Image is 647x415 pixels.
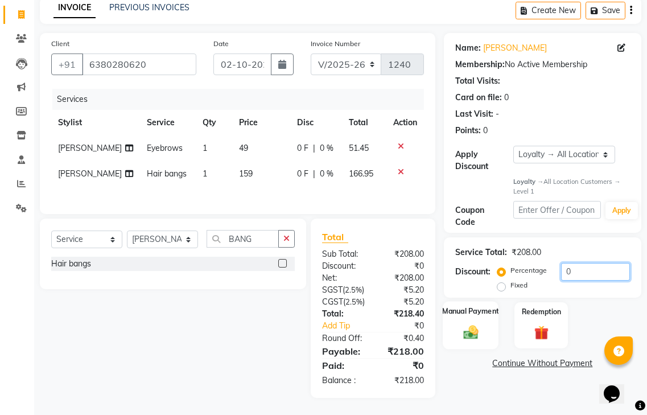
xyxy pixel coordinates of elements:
button: +91 [51,54,83,75]
div: All Location Customers → Level 1 [513,177,630,196]
a: Continue Without Payment [446,358,639,369]
div: No Active Membership [455,59,630,71]
div: ₹0.40 [373,332,432,344]
div: Service Total: [455,246,507,258]
div: Payable: [314,344,373,358]
span: 166.95 [349,169,373,179]
span: [PERSON_NAME] [58,169,122,179]
span: Eyebrows [147,143,183,153]
span: Total [322,231,348,243]
th: Price [232,110,290,135]
div: ₹0 [373,359,432,372]
div: ₹208.00 [373,248,432,260]
a: Add Tip [314,320,383,332]
div: ₹218.40 [373,308,432,320]
div: Apply Discount [455,149,513,172]
button: Save [586,2,625,19]
div: Discount: [455,266,491,278]
th: Action [386,110,424,135]
span: 2.5% [345,285,362,294]
iframe: chat widget [599,369,636,404]
button: Create New [516,2,581,19]
span: 0 % [320,168,333,180]
label: Client [51,39,69,49]
span: | [313,142,315,154]
span: 1 [203,143,207,153]
th: Service [140,110,195,135]
span: 1 [203,169,207,179]
div: ₹218.00 [373,375,432,387]
input: Search by Name/Mobile/Email/Code [82,54,196,75]
div: Hair bangs [51,258,91,270]
input: Search or Scan [207,230,279,248]
div: Last Visit: [455,108,493,120]
div: Coupon Code [455,204,513,228]
div: ₹218.00 [373,344,432,358]
div: Net: [314,272,373,284]
img: _cash.svg [459,324,483,341]
span: 0 F [297,168,308,180]
div: Total Visits: [455,75,500,87]
div: ( ) [314,296,373,308]
div: ₹0 [383,320,432,332]
div: Points: [455,125,481,137]
div: Card on file: [455,92,502,104]
label: Date [213,39,229,49]
label: Invoice Number [311,39,360,49]
span: CGST [322,297,343,307]
img: _gift.svg [530,324,553,342]
input: Enter Offer / Coupon Code [513,201,601,219]
span: Hair bangs [147,169,187,179]
a: PREVIOUS INVOICES [109,2,189,13]
th: Disc [290,110,342,135]
span: | [313,168,315,180]
div: Total: [314,308,373,320]
div: 0 [504,92,509,104]
label: Redemption [522,307,561,317]
div: Membership: [455,59,505,71]
div: Paid: [314,359,373,372]
div: ₹5.20 [373,296,432,308]
span: 49 [239,143,248,153]
div: Services [52,89,432,110]
span: 2.5% [345,297,362,306]
span: [PERSON_NAME] [58,143,122,153]
div: ₹5.20 [373,284,432,296]
div: Balance : [314,375,373,387]
label: Fixed [510,280,528,290]
div: Sub Total: [314,248,373,260]
div: ₹0 [373,260,432,272]
div: ₹208.00 [512,246,541,258]
strong: Loyalty → [513,178,543,186]
span: 159 [239,169,253,179]
span: 0 % [320,142,333,154]
div: ₹208.00 [373,272,432,284]
label: Percentage [510,265,547,276]
span: SGST [322,285,343,295]
label: Manual Payment [442,306,499,317]
button: Apply [605,202,638,219]
a: [PERSON_NAME] [483,42,547,54]
span: 51.45 [349,143,369,153]
div: - [496,108,499,120]
th: Qty [196,110,232,135]
th: Stylist [51,110,140,135]
div: 0 [483,125,488,137]
th: Total [342,110,386,135]
div: ( ) [314,284,373,296]
div: Name: [455,42,481,54]
div: Discount: [314,260,373,272]
span: 0 F [297,142,308,154]
div: Round Off: [314,332,373,344]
